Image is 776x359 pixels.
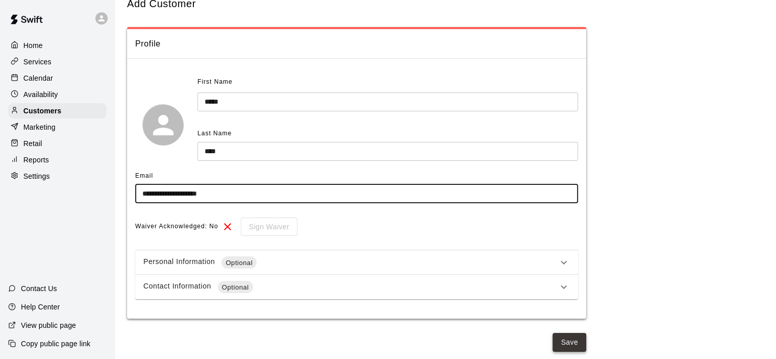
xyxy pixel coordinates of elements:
[8,54,107,69] a: Services
[21,339,90,349] p: Copy public page link
[23,106,61,116] p: Customers
[23,138,42,149] p: Retail
[221,258,257,268] span: Optional
[23,122,56,132] p: Marketing
[135,172,153,179] span: Email
[23,73,53,83] p: Calendar
[23,171,50,181] p: Settings
[21,302,60,312] p: Help Center
[23,155,49,165] p: Reports
[135,250,578,275] div: Personal InformationOptional
[135,219,218,235] span: Waiver Acknowledged: No
[8,152,107,167] a: Reports
[135,275,578,299] div: Contact InformationOptional
[143,256,558,269] div: Personal Information
[21,283,57,294] p: Contact Us
[8,119,107,135] a: Marketing
[8,103,107,118] a: Customers
[23,89,58,100] p: Availability
[8,169,107,184] a: Settings
[135,37,578,51] span: Profile
[23,40,43,51] p: Home
[197,74,233,90] span: First Name
[234,218,297,236] div: To sign waivers in admin, this feature must be enabled in general settings
[197,130,232,137] span: Last Name
[8,136,107,151] a: Retail
[8,70,107,86] a: Calendar
[8,87,107,102] a: Availability
[143,281,558,293] div: Contact Information
[553,333,586,352] button: Save
[8,38,107,53] a: Home
[23,57,52,67] p: Services
[218,282,253,293] span: Optional
[21,320,76,330] p: View public page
